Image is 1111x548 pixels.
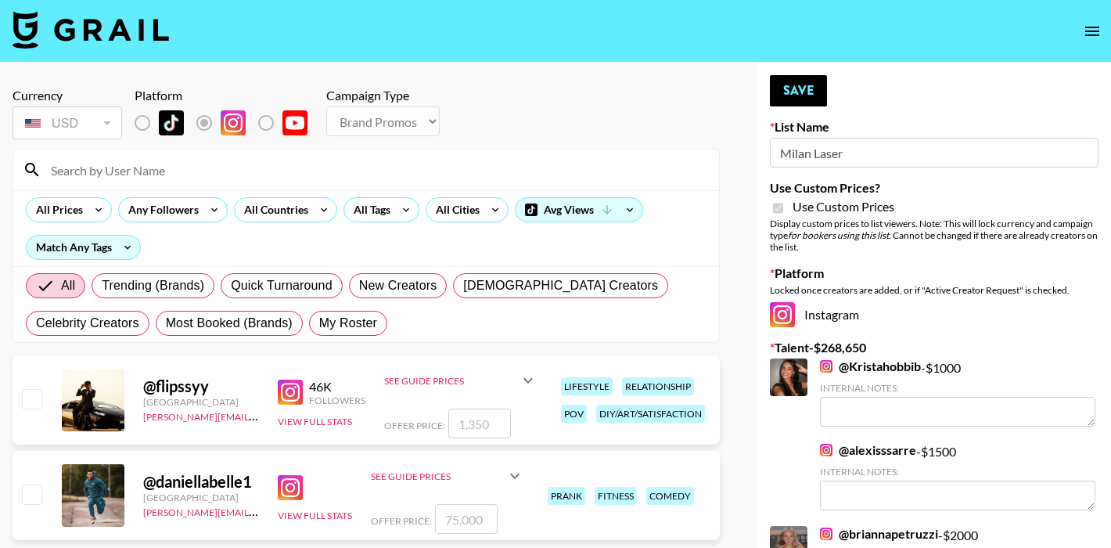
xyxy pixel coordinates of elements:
a: @briannapetruzzi [820,526,938,542]
a: [PERSON_NAME][EMAIL_ADDRESS][DOMAIN_NAME] [143,503,375,518]
div: Instagram [770,302,1098,327]
div: Currency is locked to USD [13,103,122,142]
img: Instagram [278,475,303,500]
div: prank [548,487,585,505]
img: Instagram [820,528,832,540]
div: 46K [309,379,365,395]
div: Internal Notes: [820,466,1095,478]
span: Celebrity Creators [36,314,139,333]
div: diy/art/satisfaction [596,405,705,423]
input: 75,000 [435,504,498,534]
div: @ daniellabelle1 [143,472,259,492]
div: fitness [595,487,637,505]
img: Instagram [820,444,832,456]
button: View Full Stats [278,416,352,427]
img: Instagram [770,302,795,327]
label: Talent - $ 268,650 [770,340,1098,355]
img: Grail Talent [13,11,169,49]
img: TikTok [159,110,184,135]
a: @Kristahobbib [820,359,921,374]
div: [GEOGRAPHIC_DATA] [143,492,259,503]
div: Display custom prices to list viewers. Note: This will lock currency and campaign type . Cannot b... [770,218,1098,253]
div: Locked once creators are added, or if "Active Creator Request" is checked. [770,284,1098,296]
div: All Countries [235,198,311,222]
div: See Guide Prices [371,470,505,482]
div: Currency [13,88,122,103]
div: pov [561,405,587,423]
div: @ flipssyy [143,377,259,396]
div: Campaign Type [326,88,440,103]
div: Followers [309,395,365,406]
img: YouTube [282,110,307,135]
div: USD [16,110,119,137]
div: All Prices [27,198,86,222]
span: Offer Price: [384,420,445,431]
div: Avg Views [516,198,642,222]
input: 1,350 [448,409,511,438]
span: New Creators [359,276,437,295]
span: All [61,276,75,295]
div: Any Followers [119,198,202,222]
div: - $ 1500 [820,442,1095,510]
span: My Roster [319,314,377,333]
div: See Guide Prices [371,457,524,495]
div: comedy [646,487,694,505]
div: relationship [622,377,694,395]
img: Instagram [820,360,832,373]
div: All Tags [344,198,394,222]
img: Instagram [278,380,303,405]
button: Save [770,75,827,106]
div: - $ 1000 [820,359,1095,427]
button: open drawer [1077,16,1108,47]
div: All Cities [426,198,483,222]
span: Offer Price: [371,515,432,527]
div: Internal Notes: [820,382,1095,394]
div: Match Any Tags [27,236,140,259]
div: See Guide Prices [384,362,538,399]
div: [GEOGRAPHIC_DATA] [143,396,259,408]
button: View Full Stats [278,510,352,521]
span: Trending (Brands) [102,276,204,295]
em: for bookers using this list [788,229,889,241]
div: See Guide Prices [384,375,519,387]
span: Most Booked (Brands) [166,314,293,333]
span: [DEMOGRAPHIC_DATA] Creators [463,276,658,295]
img: Instagram [221,110,246,135]
a: @alexisssarre [820,442,916,458]
label: Use Custom Prices? [770,180,1098,196]
a: [PERSON_NAME][EMAIL_ADDRESS][DOMAIN_NAME] [143,408,375,423]
div: lifestyle [561,377,613,395]
label: List Name [770,119,1098,135]
div: Platform [135,88,320,103]
span: Use Custom Prices [793,199,894,215]
label: Platform [770,265,1098,281]
span: Quick Turnaround [231,276,333,295]
div: List locked to Instagram. [135,106,320,139]
input: Search by User Name [41,157,710,182]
